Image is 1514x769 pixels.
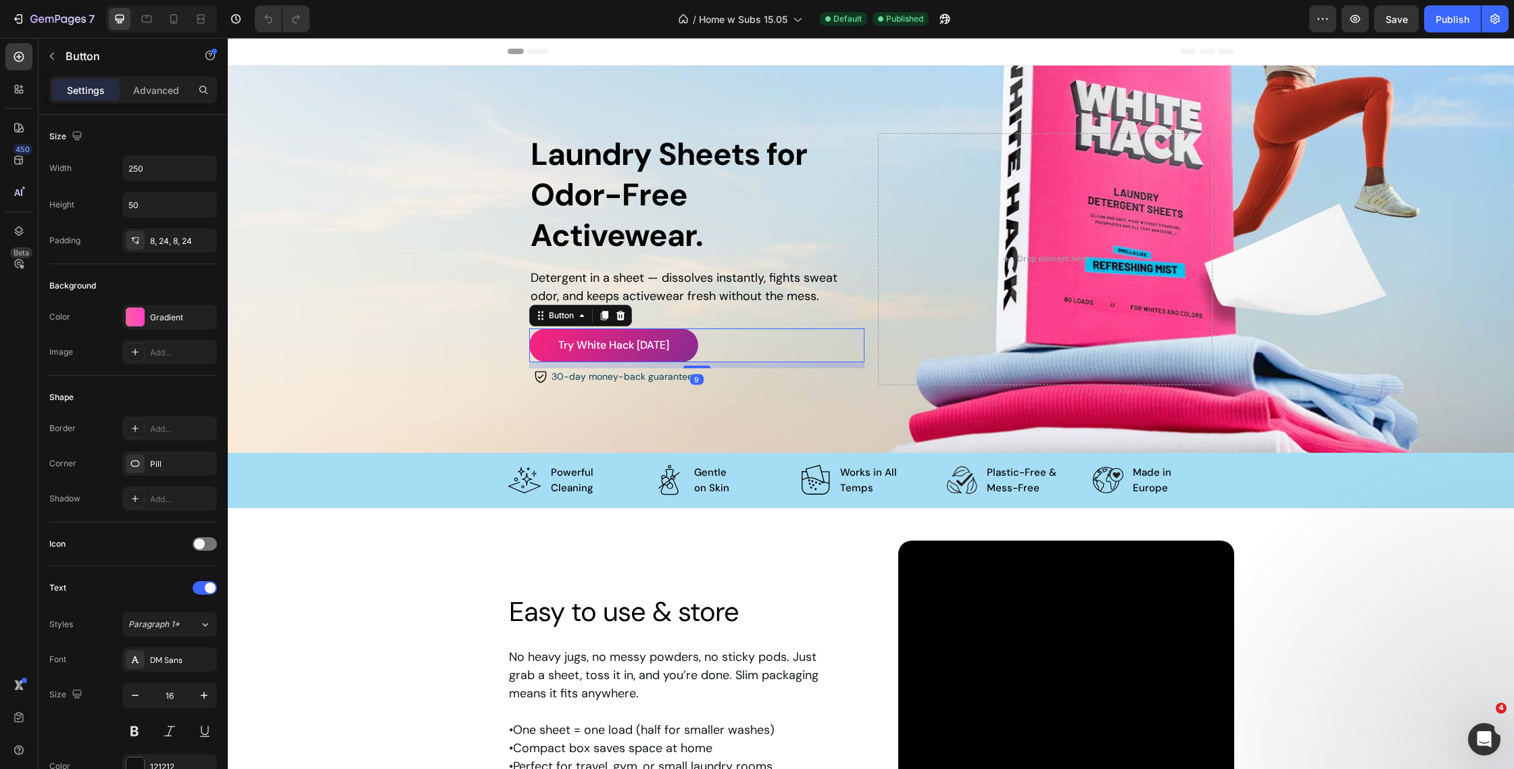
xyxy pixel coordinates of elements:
[1496,703,1507,714] span: 4
[49,391,74,403] div: Shape
[49,162,72,174] div: Width
[66,48,180,64] p: Button
[280,426,314,460] img: gempages_551183872679740289-9d6b6742-0422-4d4e-9a67-baf7af42734b.svg
[49,280,96,292] div: Background
[5,5,101,32] button: 7
[150,423,214,435] div: Add...
[123,193,216,217] input: Auto
[49,311,70,323] div: Color
[150,458,214,470] div: Pill
[228,38,1514,769] iframe: Design area
[324,332,465,345] span: 30-day money-back guarantee
[10,247,32,258] div: Beta
[67,83,105,97] p: Settings
[49,199,74,211] div: Height
[49,493,80,505] div: Shadow
[303,232,610,266] span: Detergent in a sheet — dissolves instantly, fights sweat odor, and keeps activewear fresh without...
[833,13,862,25] span: Default
[612,428,669,441] span: Works in All
[122,612,217,637] button: Paragraph 1*
[133,83,179,97] p: Advanced
[699,12,787,26] span: Home w Subs 15.05
[323,443,366,457] span: Cleaning
[281,720,615,738] p: Perfect for travel, gym, or small laundry rooms
[49,422,76,435] div: Border
[281,701,615,720] p: Compact box saves space at home
[426,427,457,457] img: gempages_551183872679740289-ed0cf07a-1d93-4fcd-8820-839bfcd08d62.svg
[789,216,861,226] div: Drop element here
[301,291,470,324] a: Try White Hack [DATE]
[303,96,579,218] span: Laundry Sheets for Odor-Free Activewear.
[905,428,944,441] span: Made in
[281,556,511,591] span: Easy to use & store
[281,720,285,737] span: •
[612,443,645,457] span: Temps
[466,443,502,457] span: on Skin
[281,684,285,700] span: •
[572,427,603,457] img: gempages_551183872679740289-16300a51-8003-4271-8f23-a8450d5fb540.svg
[1436,12,1469,26] div: Publish
[281,683,615,701] p: One sheet = one load (half for smaller washes)
[49,618,73,630] div: Styles
[128,618,180,630] span: Paragraph 1*
[150,493,214,505] div: Add...
[281,702,285,718] span: •
[150,654,214,666] div: DM Sans
[886,13,923,25] span: Published
[318,272,349,284] div: Button
[123,156,216,180] input: Auto
[759,428,829,441] span: Plastic-Free &
[693,12,696,26] span: /
[1386,14,1408,25] span: Save
[1424,5,1481,32] button: Publish
[89,11,95,27] p: 7
[331,300,441,314] span: Try White Hack [DATE]
[462,336,476,347] div: 9
[865,427,896,457] img: gempages_551183872679740289-a2915bf6-8c51-40a8-af3a-f17ffd741419.svg
[13,144,32,155] div: 450
[281,610,615,665] p: No heavy jugs, no messy powders, no sticky pods. Just grab a sheet, toss it in, and you’re done. ...
[49,234,80,247] div: Padding
[49,582,66,594] div: Text
[719,427,750,457] img: gempages_551183872679740289-7ea23a41-bcd6-48bd-93a8-0b6f2e27c793.svg
[49,457,76,470] div: Corner
[150,347,214,359] div: Add...
[49,686,85,704] div: Size
[49,346,73,358] div: Image
[49,653,66,666] div: Font
[905,443,940,457] span: Europe
[323,428,366,441] span: Powerful
[1468,723,1500,755] iframe: Intercom live chat
[150,235,214,247] div: 8, 24, 8, 24
[49,128,85,146] div: Size
[49,538,66,550] div: Icon
[466,428,499,441] span: Gentle
[759,443,812,457] span: Mess-Free
[255,5,310,32] div: Undo/Redo
[150,312,214,324] div: Gradient
[1374,5,1419,32] button: Save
